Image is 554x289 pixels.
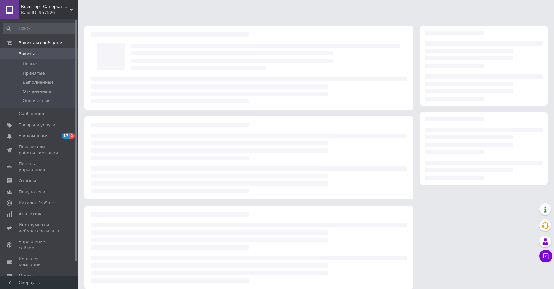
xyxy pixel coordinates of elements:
[19,189,45,195] span: Покупатели
[23,70,45,76] span: Принятые
[23,80,54,85] span: Выполненные
[19,200,54,206] span: Каталог ProSale
[19,40,65,46] span: Заказы и сообщения
[19,211,43,217] span: Аналитика
[19,51,35,57] span: Заказы
[62,133,69,139] span: 17
[539,250,552,262] button: Чат с покупателем
[23,89,51,94] span: Отмененные
[23,61,37,67] span: Новые
[19,256,60,268] span: Кошелек компании
[19,273,35,279] span: Маркет
[3,23,76,34] input: Поиск
[69,133,75,139] span: 2
[21,10,78,16] div: Ваш ID: 957526
[19,111,44,117] span: Сообщения
[19,161,60,173] span: Панель управления
[21,4,70,10] span: Военторг Сапёрка- оптово-розничный магазин армейской экипировки, одежды, обуви и товаров для туризма
[19,133,48,139] span: Уведомления
[19,122,55,128] span: Товары и услуги
[23,98,51,103] span: Оплаченные
[19,222,60,234] span: Инструменты вебмастера и SEO
[19,239,60,251] span: Управление сайтом
[19,178,36,184] span: Отзывы
[19,144,60,156] span: Показатели работы компании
